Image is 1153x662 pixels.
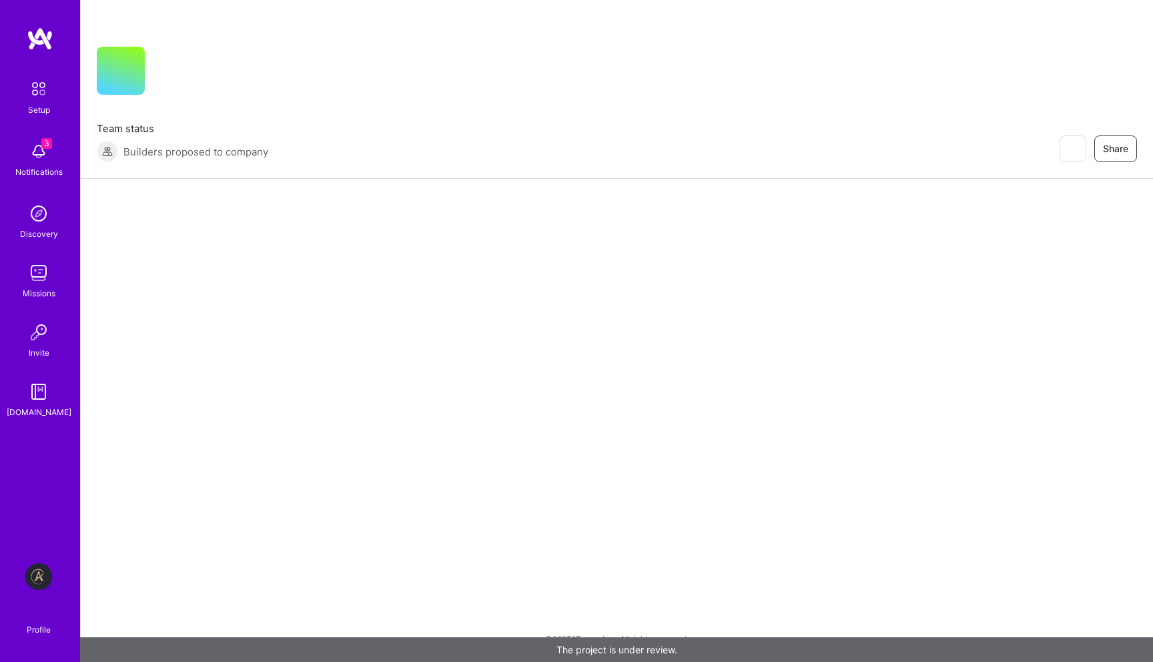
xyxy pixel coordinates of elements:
[22,563,55,590] a: Aldea: Transforming Behavior Change Through AI-Driven Coaching
[161,68,171,79] i: icon CompanyGray
[25,200,52,227] img: discovery
[25,563,52,590] img: Aldea: Transforming Behavior Change Through AI-Driven Coaching
[97,121,268,135] span: Team status
[25,260,52,286] img: teamwork
[80,637,1153,662] div: The project is under review.
[23,286,55,300] div: Missions
[15,165,63,179] div: Notifications
[41,138,52,149] span: 3
[25,138,52,165] img: bell
[123,145,268,159] span: Builders proposed to company
[22,609,55,635] a: Profile
[1067,143,1078,154] i: icon EyeClosed
[7,405,71,419] div: [DOMAIN_NAME]
[25,75,53,103] img: setup
[25,378,52,405] img: guide book
[97,141,118,162] img: Builders proposed to company
[1094,135,1137,162] button: Share
[20,227,58,241] div: Discovery
[27,27,53,51] img: logo
[27,623,51,635] div: Profile
[1103,142,1128,155] span: Share
[25,319,52,346] img: Invite
[28,103,50,117] div: Setup
[29,346,49,360] div: Invite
